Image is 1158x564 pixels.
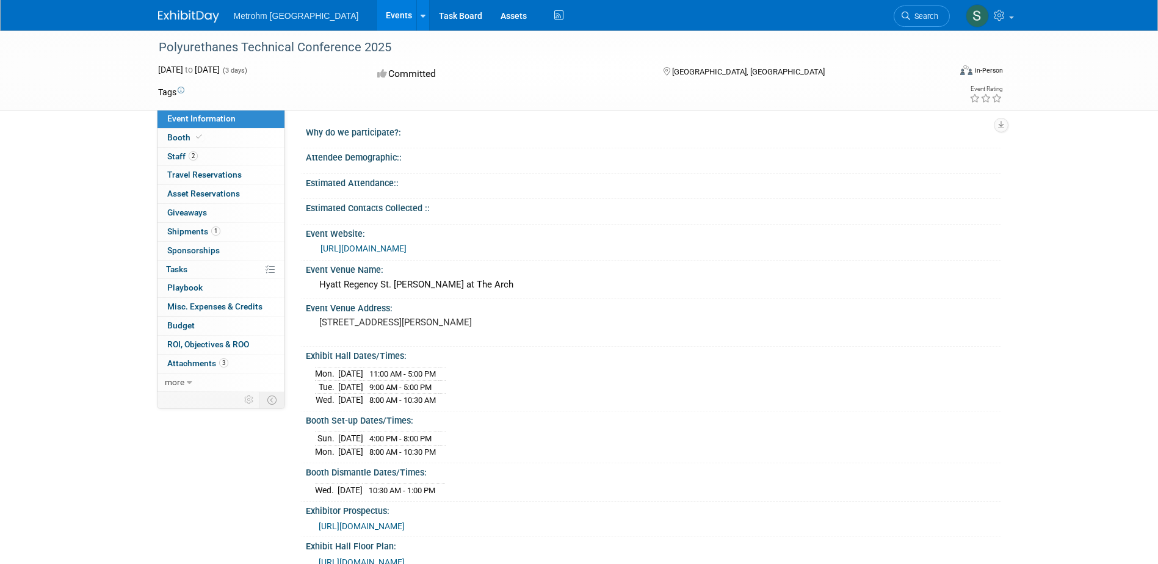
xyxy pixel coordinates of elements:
div: Exhibitor Prospectus: [306,502,1001,517]
span: Budget [167,320,195,330]
img: Format-Inperson.png [960,65,972,75]
a: Giveaways [157,204,284,222]
span: Event Information [167,114,236,123]
span: Asset Reservations [167,189,240,198]
td: Mon. [315,367,338,381]
a: Asset Reservations [157,185,284,203]
span: 1 [211,226,220,236]
div: Event Format [878,63,1004,82]
span: Sponsorships [167,245,220,255]
span: Shipments [167,226,220,236]
span: [DATE] [DATE] [158,65,220,74]
span: 11:00 AM - 5:00 PM [369,369,436,378]
div: Attendee Demographic:: [306,148,1001,164]
a: more [157,374,284,392]
a: [URL][DOMAIN_NAME] [320,244,407,253]
a: Travel Reservations [157,166,284,184]
div: Event Venue Address: [306,299,1001,314]
img: ExhibitDay [158,10,219,23]
span: Search [910,12,938,21]
a: Booth [157,129,284,147]
span: Booth [167,132,204,142]
span: ROI, Objectives & ROO [167,339,249,349]
td: Mon. [315,446,338,458]
td: Wed. [315,484,338,497]
div: Estimated Attendance:: [306,174,1001,189]
td: [DATE] [338,367,363,381]
div: Booth Set-up Dates/Times: [306,411,1001,427]
span: (3 days) [222,67,247,74]
div: Booth Dismantle Dates/Times: [306,463,1001,479]
td: [DATE] [338,432,363,446]
div: In-Person [974,66,1003,75]
span: Travel Reservations [167,170,242,179]
span: Metrohm [GEOGRAPHIC_DATA] [234,11,359,21]
a: Misc. Expenses & Credits [157,298,284,316]
span: 8:00 AM - 10:30 PM [369,447,436,457]
a: Sponsorships [157,242,284,260]
a: Playbook [157,279,284,297]
span: Giveaways [167,208,207,217]
div: Why do we participate?: [306,123,1001,139]
span: 9:00 AM - 5:00 PM [369,383,432,392]
img: Shani Brockett [966,4,989,27]
a: Budget [157,317,284,335]
a: Tasks [157,261,284,279]
td: Toggle Event Tabs [259,392,284,408]
a: Event Information [157,110,284,128]
td: [DATE] [338,484,363,497]
td: Tags [158,86,184,98]
pre: [STREET_ADDRESS][PERSON_NAME] [319,317,582,328]
div: Event Venue Name: [306,261,1001,276]
td: Sun. [315,432,338,446]
td: Tue. [315,380,338,394]
div: Estimated Contacts Collected :: [306,199,1001,214]
div: Polyurethanes Technical Conference 2025 [154,37,932,59]
span: 3 [219,358,228,367]
span: Attachments [167,358,228,368]
div: Committed [374,63,643,85]
a: [URL][DOMAIN_NAME] [319,521,405,531]
div: Event Rating [969,86,1002,92]
span: Tasks [166,264,187,274]
div: Event Website: [306,225,1001,240]
div: Exhibit Hall Floor Plan: [306,537,1001,552]
span: 10:30 AM - 1:00 PM [369,486,435,495]
td: [DATE] [338,380,363,394]
a: Attachments3 [157,355,284,373]
span: Misc. Expenses & Credits [167,302,262,311]
a: Shipments1 [157,223,284,241]
span: 8:00 AM - 10:30 AM [369,396,436,405]
a: Search [894,5,950,27]
td: [DATE] [338,394,363,407]
span: more [165,377,184,387]
td: Wed. [315,394,338,407]
span: [GEOGRAPHIC_DATA], [GEOGRAPHIC_DATA] [672,67,825,76]
i: Booth reservation complete [196,134,202,140]
span: to [183,65,195,74]
div: Hyatt Regency St. [PERSON_NAME] at The Arch [315,275,991,294]
td: Personalize Event Tab Strip [239,392,260,408]
td: [DATE] [338,446,363,458]
span: Staff [167,151,198,161]
span: Playbook [167,283,203,292]
span: 2 [189,151,198,161]
div: Exhibit Hall Dates/Times: [306,347,1001,362]
a: Staff2 [157,148,284,166]
a: ROI, Objectives & ROO [157,336,284,354]
span: 4:00 PM - 8:00 PM [369,434,432,443]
